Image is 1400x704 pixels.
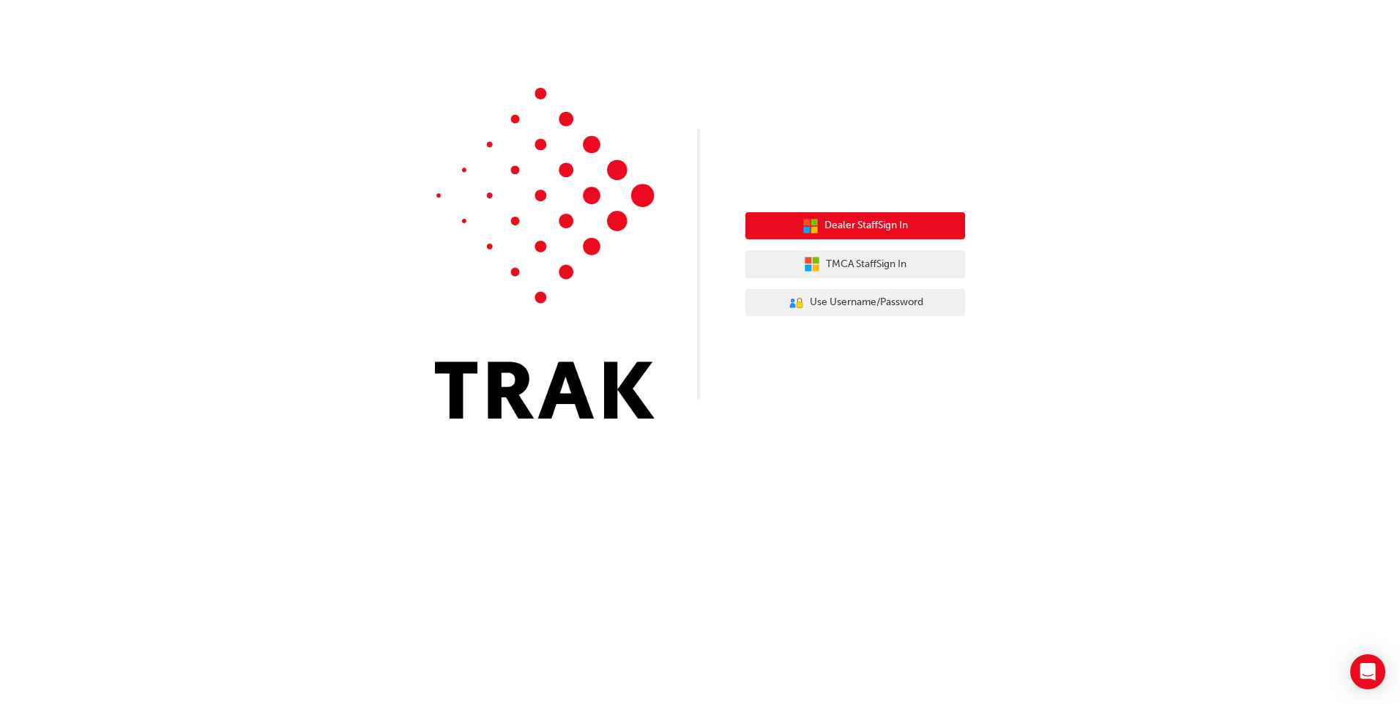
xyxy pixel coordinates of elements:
[1350,654,1385,689] div: Open Intercom Messenger
[810,294,923,311] span: Use Username/Password
[745,212,965,240] button: Dealer StaffSign In
[824,217,908,234] span: Dealer Staff Sign In
[745,250,965,278] button: TMCA StaffSign In
[745,289,965,317] button: Use Username/Password
[435,88,655,419] img: Trak
[826,256,906,273] span: TMCA Staff Sign In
